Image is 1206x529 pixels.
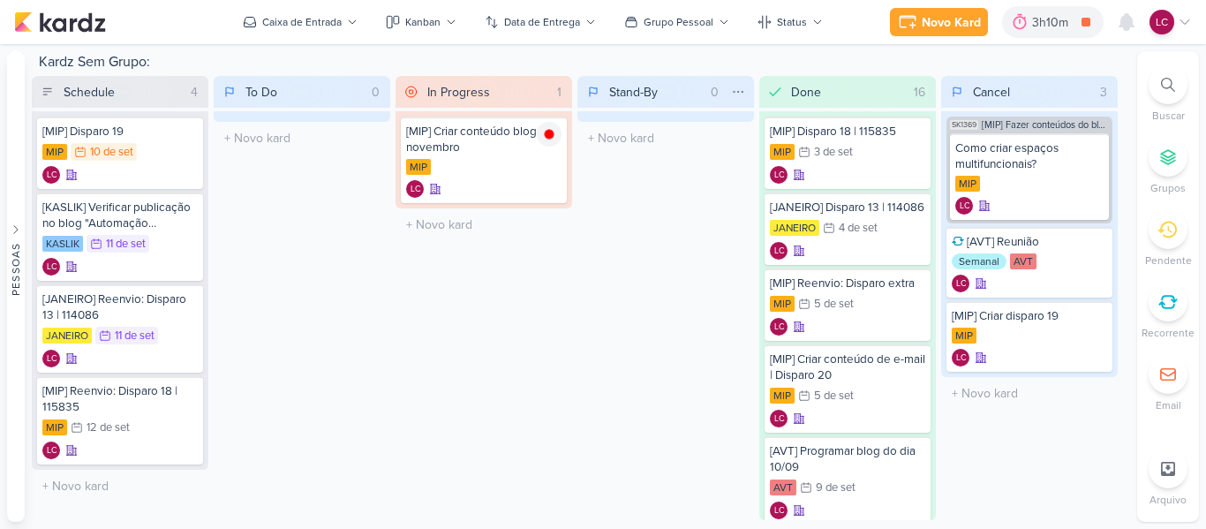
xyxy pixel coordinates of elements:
div: [AVT] Reunião [952,234,1107,250]
input: + Novo kard [217,125,387,151]
div: Laís Costa [952,275,969,292]
p: LC [47,447,57,456]
div: Laís Costa [42,166,60,184]
p: Pendente [1145,253,1192,268]
span: [MIP] Fazer conteúdos do blog de MIP (Setembro e Outubro) [982,120,1109,130]
p: LC [956,280,966,289]
div: 0 [365,83,387,102]
input: + Novo kard [399,212,569,238]
div: 11 de set [115,330,155,342]
p: Grupos [1150,180,1186,196]
input: + Novo kard [35,473,205,499]
div: Pessoas [8,242,24,295]
div: Criador(a): Laís Costa [952,349,969,367]
div: Laís Costa [770,242,788,260]
div: MIP [42,144,67,160]
div: Criador(a): Laís Costa [770,502,788,519]
div: MIP [952,328,976,344]
div: [JANEIRO] Disparo 13 | 114086 [770,200,925,215]
div: Criador(a): Laís Costa [406,180,424,198]
div: [MIP] Disparo 18 | 115835 [770,124,925,140]
div: Laís Costa [42,442,60,459]
div: [MIP] Disparo 19 [42,124,198,140]
div: Laís Costa [770,318,788,336]
div: 3h10m [1032,13,1074,32]
div: 16 [907,83,932,102]
p: LC [411,185,420,194]
input: + Novo kard [581,125,750,151]
div: Semanal [952,253,1006,269]
div: [AVT] Programar blog do dia 10/09 [770,443,925,475]
div: Criador(a): Laís Costa [770,410,788,427]
p: LC [47,355,57,364]
div: 3 [1093,83,1114,102]
p: Email [1156,397,1181,413]
img: tracking [537,122,562,147]
div: Laís Costa [1149,10,1174,34]
span: SK1369 [950,120,978,130]
p: LC [47,171,57,180]
div: Kardz Sem Grupo: [32,51,1130,76]
p: LC [774,247,784,256]
div: Novo Kard [922,13,981,32]
div: 5 de set [814,390,854,402]
div: MIP [42,419,67,435]
div: Criador(a): Laís Costa [42,166,60,184]
div: 4 [184,83,205,102]
div: JANEIRO [42,328,92,344]
p: LC [774,323,784,332]
div: 11 de set [106,238,146,250]
div: Como criar espaços multifuncionais? [955,140,1104,172]
p: Recorrente [1142,325,1195,341]
div: [MIP] Reenvio: Disparo extra [770,276,925,291]
p: LC [774,507,784,516]
div: [JANEIRO] Reenvio: Disparo 13 | 114086 [42,291,198,323]
div: KASLIK [42,236,83,252]
div: AVT [770,480,796,495]
button: Novo Kard [890,8,988,36]
div: Criador(a): Laís Costa [770,166,788,184]
div: [MIP] Criar disparo 19 [952,308,1107,324]
input: + Novo kard [945,381,1114,406]
div: [MIP] Criar conteúdo blog novembro [406,124,562,155]
div: Criador(a): Laís Costa [770,242,788,260]
div: Laís Costa [406,180,424,198]
div: Criador(a): Laís Costa [952,275,969,292]
div: Criador(a): Laís Costa [42,258,60,276]
div: [MIP] Criar conteúdo de e-mail | Disparo 20 [770,351,925,383]
div: 10 de set [90,147,133,158]
div: Criador(a): Laís Costa [955,197,973,215]
div: 1 [550,83,569,102]
div: Laís Costa [42,258,60,276]
div: JANEIRO [770,220,819,236]
div: Laís Costa [770,166,788,184]
div: 4 de set [839,223,878,234]
div: 9 de set [816,482,856,494]
div: [MIP] Reenvio: Disparo 18 | 115835 [42,383,198,415]
div: MIP [770,144,795,160]
div: MIP [770,388,795,404]
p: LC [774,171,784,180]
div: Criador(a): Laís Costa [770,318,788,336]
div: 12 de set [87,422,130,434]
div: Criador(a): Laís Costa [42,442,60,459]
div: [KASLIK] Verificar publicação no blog "Automação residencial..." [42,200,198,231]
p: LC [774,415,784,424]
div: AVT [1010,253,1036,269]
div: MIP [955,176,980,192]
img: kardz.app [14,11,106,33]
p: LC [1156,14,1168,30]
div: MIP [406,159,431,175]
div: Laís Costa [42,350,60,367]
div: 3 de set [814,147,853,158]
div: Laís Costa [952,349,969,367]
div: 5 de set [814,299,854,310]
button: Pessoas [7,51,25,522]
p: LC [956,354,966,363]
div: Criador(a): Laís Costa [42,350,60,367]
li: Ctrl + F [1137,65,1199,124]
p: LC [47,263,57,272]
div: Laís Costa [770,410,788,427]
p: Buscar [1152,108,1185,124]
p: Arquivo [1149,492,1187,508]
